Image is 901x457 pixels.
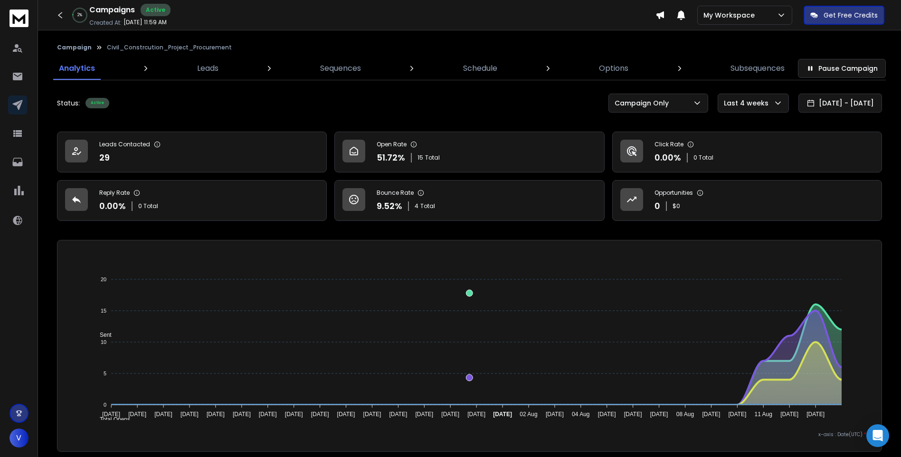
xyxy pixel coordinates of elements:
[612,180,882,221] a: Opportunities0$0
[101,276,106,282] tspan: 20
[93,332,112,338] span: Sent
[377,151,405,164] p: 51.72 %
[85,98,109,108] div: Active
[57,44,92,51] button: Campaign
[233,411,251,418] tspan: [DATE]
[654,200,660,213] p: 0
[77,12,82,18] p: 2 %
[457,57,503,80] a: Schedule
[107,44,232,51] p: Civil_Constrcution_Project_Procurement
[654,151,681,164] p: 0.00 %
[99,189,130,197] p: Reply Rate
[334,180,604,221] a: Bounce Rate9.52%4Total
[676,411,694,418] tspan: 08 Aug
[425,154,440,162] span: Total
[101,339,106,345] tspan: 10
[138,202,158,210] p: 0 Total
[415,202,418,210] span: 4
[730,63,785,74] p: Subsequences
[467,411,485,418] tspan: [DATE]
[493,411,512,418] tspan: [DATE]
[101,308,106,314] tspan: 15
[703,10,759,20] p: My Workspace
[104,371,106,376] tspan: 5
[546,411,564,418] tspan: [DATE]
[654,141,683,148] p: Click Rate
[780,411,798,418] tspan: [DATE]
[599,63,628,74] p: Options
[650,411,668,418] tspan: [DATE]
[99,141,150,148] p: Leads Contacted
[824,10,878,20] p: Get Free Credits
[417,154,423,162] span: 15
[89,19,122,27] p: Created At:
[197,63,218,74] p: Leads
[128,411,146,418] tspan: [DATE]
[593,57,634,80] a: Options
[377,200,402,213] p: 9.52 %
[102,411,120,418] tspan: [DATE]
[377,189,414,197] p: Bounce Rate
[123,19,167,26] p: [DATE] 11:59 AM
[725,57,790,80] a: Subsequences
[259,411,277,418] tspan: [DATE]
[334,132,604,172] a: Open Rate51.72%15Total
[57,180,327,221] a: Reply Rate0.00%0 Total
[180,411,199,418] tspan: [DATE]
[389,411,407,418] tspan: [DATE]
[53,57,101,80] a: Analytics
[806,411,825,418] tspan: [DATE]
[615,98,673,108] p: Campaign Only
[866,424,889,447] div: Open Intercom Messenger
[420,202,435,210] span: Total
[377,141,407,148] p: Open Rate
[89,4,135,16] h1: Campaigns
[693,154,713,162] p: 0 Total
[207,411,225,418] tspan: [DATE]
[415,411,433,418] tspan: [DATE]
[463,63,497,74] p: Schedule
[612,132,882,172] a: Click Rate0.00%0 Total
[441,411,459,418] tspan: [DATE]
[191,57,224,80] a: Leads
[93,416,130,423] span: Total Opens
[702,411,721,418] tspan: [DATE]
[798,59,886,78] button: Pause Campaign
[99,151,110,164] p: 29
[320,63,361,74] p: Sequences
[337,411,355,418] tspan: [DATE]
[99,200,126,213] p: 0.00 %
[624,411,642,418] tspan: [DATE]
[798,94,882,113] button: [DATE] - [DATE]
[104,402,106,408] tspan: 0
[729,411,747,418] tspan: [DATE]
[520,411,537,418] tspan: 02 Aug
[724,98,772,108] p: Last 4 weeks
[9,428,28,447] button: V
[9,10,28,27] img: logo
[598,411,616,418] tspan: [DATE]
[57,98,80,108] p: Status:
[755,411,772,418] tspan: 11 Aug
[673,202,680,210] p: $ 0
[141,4,171,16] div: Active
[73,431,866,438] p: x-axis : Date(UTC)
[572,411,589,418] tspan: 04 Aug
[363,411,381,418] tspan: [DATE]
[804,6,884,25] button: Get Free Credits
[154,411,172,418] tspan: [DATE]
[285,411,303,418] tspan: [DATE]
[314,57,367,80] a: Sequences
[311,411,329,418] tspan: [DATE]
[57,132,327,172] a: Leads Contacted29
[59,63,95,74] p: Analytics
[654,189,693,197] p: Opportunities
